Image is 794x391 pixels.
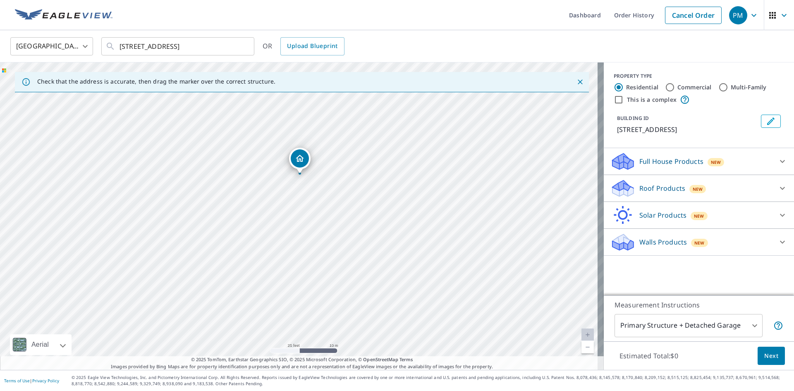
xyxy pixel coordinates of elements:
[639,183,685,193] p: Roof Products
[627,96,677,104] label: This is a complex
[617,125,758,134] p: [STREET_ADDRESS]
[399,356,413,362] a: Terms
[10,35,93,58] div: [GEOGRAPHIC_DATA]
[280,37,344,55] a: Upload Blueprint
[4,378,30,384] a: Terms of Use
[613,347,685,365] p: Estimated Total: $0
[263,37,344,55] div: OR
[29,334,51,355] div: Aerial
[617,115,649,122] p: BUILDING ID
[758,347,785,365] button: Next
[615,314,763,337] div: Primary Structure + Detached Garage
[626,83,658,91] label: Residential
[581,329,594,341] a: Current Level 20, Zoom In Disabled
[639,237,687,247] p: Walls Products
[665,7,722,24] a: Cancel Order
[693,186,703,192] span: New
[4,378,59,383] p: |
[289,148,311,173] div: Dropped pin, building 1, Residential property, 4 Mill Rd Londonderry, NH 03053
[610,205,787,225] div: Solar ProductsNew
[694,240,705,246] span: New
[72,374,790,387] p: © 2025 Eagle View Technologies, Inc. and Pictometry International Corp. All Rights Reserved. Repo...
[610,232,787,252] div: Walls ProductsNew
[614,72,784,80] div: PROPERTY TYPE
[32,378,59,384] a: Privacy Policy
[610,178,787,198] div: Roof ProductsNew
[729,6,747,24] div: PM
[677,83,712,91] label: Commercial
[10,334,72,355] div: Aerial
[37,78,275,85] p: Check that the address is accurate, then drag the marker over the correct structure.
[764,351,778,361] span: Next
[773,321,783,331] span: Your report will include the primary structure and a detached garage if one exists.
[287,41,337,51] span: Upload Blueprint
[363,356,398,362] a: OpenStreetMap
[694,213,704,219] span: New
[639,210,686,220] p: Solar Products
[639,156,703,166] p: Full House Products
[15,9,112,22] img: EV Logo
[615,300,783,310] p: Measurement Instructions
[120,35,237,58] input: Search by address or latitude-longitude
[610,151,787,171] div: Full House ProductsNew
[575,77,586,87] button: Close
[191,356,413,363] span: © 2025 TomTom, Earthstar Geographics SIO, © 2025 Microsoft Corporation, ©
[731,83,767,91] label: Multi-Family
[761,115,781,128] button: Edit building 1
[581,341,594,353] a: Current Level 20, Zoom Out
[711,159,721,166] span: New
